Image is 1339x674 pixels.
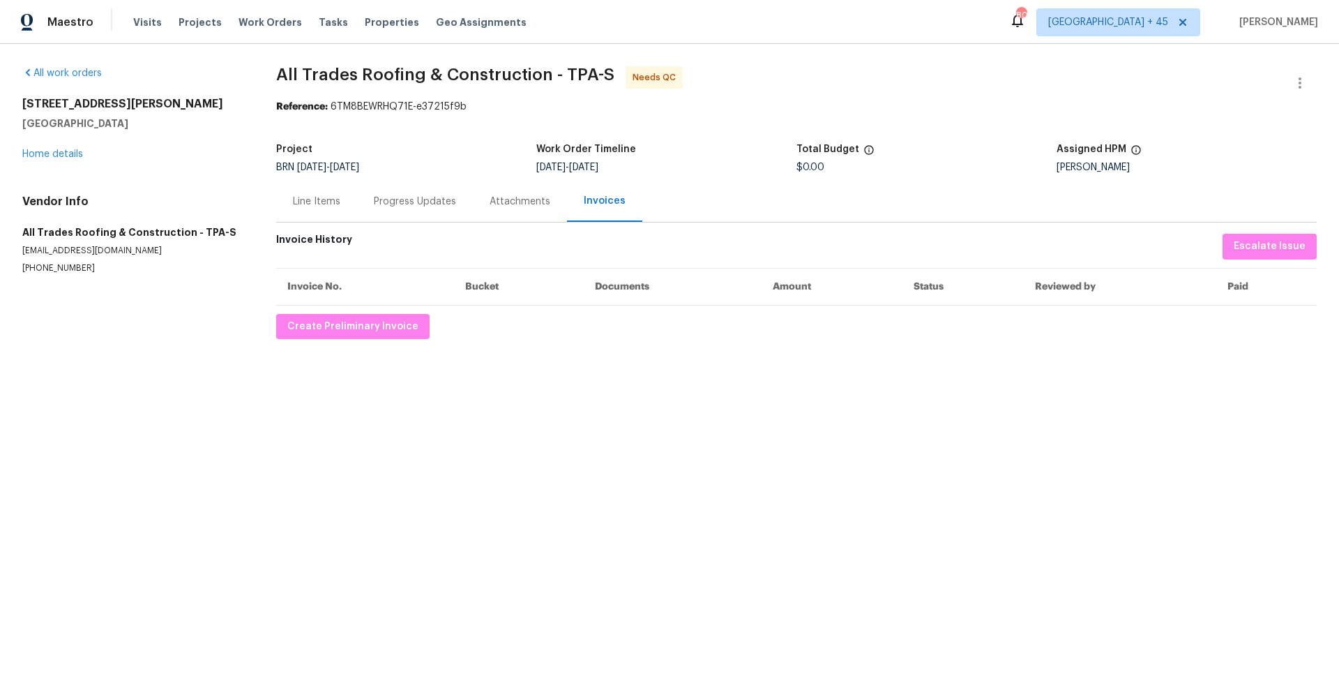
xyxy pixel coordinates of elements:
[374,195,456,209] div: Progress Updates
[22,245,243,257] p: [EMAIL_ADDRESS][DOMAIN_NAME]
[22,117,243,130] h5: [GEOGRAPHIC_DATA]
[22,149,83,159] a: Home details
[22,68,102,78] a: All work orders
[276,102,328,112] b: Reference:
[1016,8,1026,22] div: 808
[22,195,243,209] h4: Vendor Info
[276,163,359,172] span: BRN
[1130,144,1142,163] span: The hpm assigned to this work order.
[287,318,418,336] span: Create Preliminary Invoice
[762,268,902,305] th: Amount
[297,163,359,172] span: -
[1234,15,1318,29] span: [PERSON_NAME]
[179,15,222,29] span: Projects
[133,15,162,29] span: Visits
[276,66,614,83] span: All Trades Roofing & Construction - TPA-S
[536,163,566,172] span: [DATE]
[569,163,598,172] span: [DATE]
[1216,268,1317,305] th: Paid
[297,163,326,172] span: [DATE]
[454,268,584,305] th: Bucket
[22,97,243,111] h2: [STREET_ADDRESS][PERSON_NAME]
[1057,163,1317,172] div: [PERSON_NAME]
[1024,268,1216,305] th: Reviewed by
[796,144,859,154] h5: Total Budget
[276,314,430,340] button: Create Preliminary Invoice
[239,15,302,29] span: Work Orders
[365,15,419,29] span: Properties
[1057,144,1126,154] h5: Assigned HPM
[633,70,681,84] span: Needs QC
[293,195,340,209] div: Line Items
[584,268,762,305] th: Documents
[22,262,243,274] p: [PHONE_NUMBER]
[276,144,312,154] h5: Project
[584,194,626,208] div: Invoices
[22,225,243,239] h5: All Trades Roofing & Construction - TPA-S
[902,268,1024,305] th: Status
[536,163,598,172] span: -
[276,234,352,253] h6: Invoice History
[796,163,824,172] span: $0.00
[47,15,93,29] span: Maestro
[1048,15,1168,29] span: [GEOGRAPHIC_DATA] + 45
[863,144,875,163] span: The total cost of line items that have been proposed by Opendoor. This sum includes line items th...
[276,100,1317,114] div: 6TM8BEWRHQ71E-e37215f9b
[490,195,550,209] div: Attachments
[536,144,636,154] h5: Work Order Timeline
[1223,234,1317,260] button: Escalate Issue
[436,15,527,29] span: Geo Assignments
[330,163,359,172] span: [DATE]
[276,268,454,305] th: Invoice No.
[319,17,348,27] span: Tasks
[1234,238,1306,255] span: Escalate Issue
